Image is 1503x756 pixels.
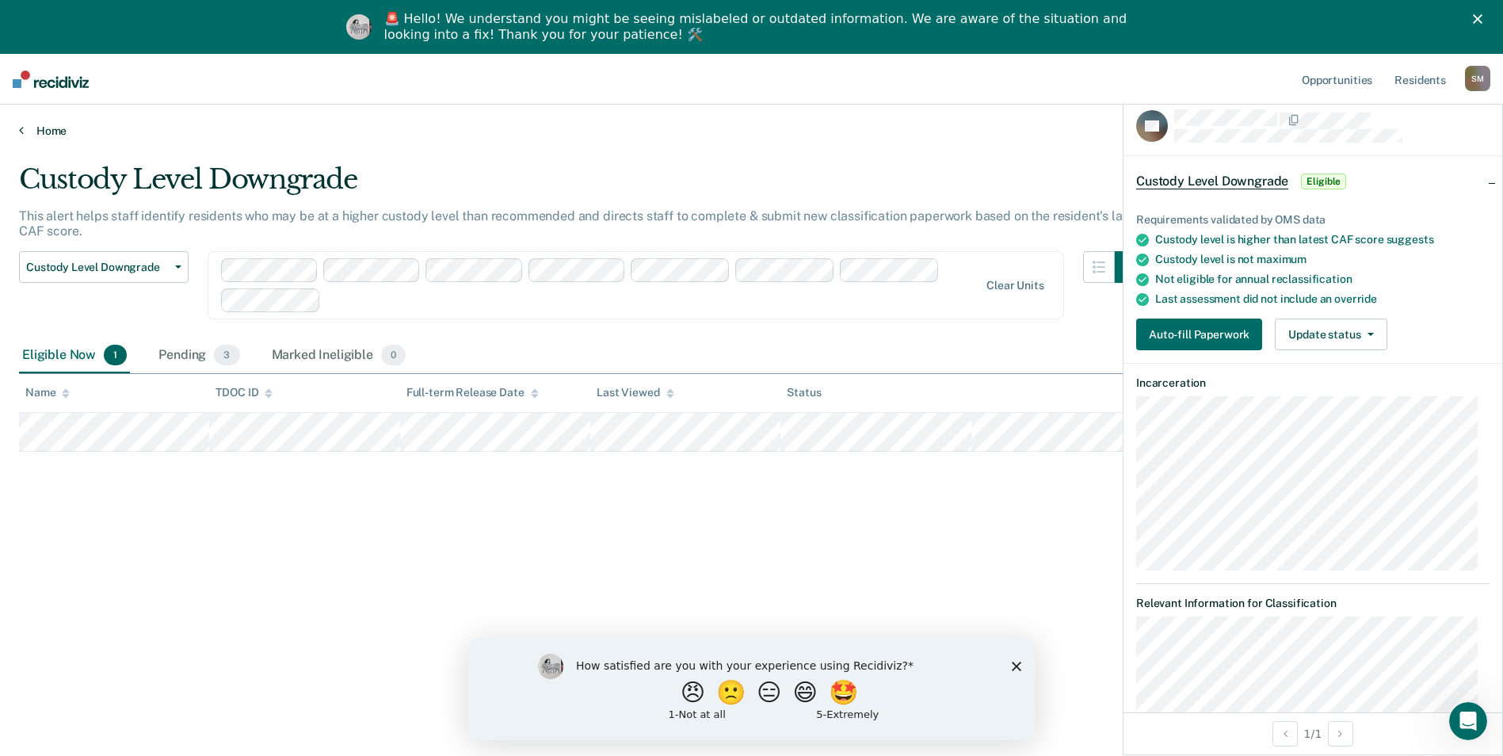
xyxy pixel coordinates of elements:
[1387,233,1434,246] span: suggests
[1155,253,1490,266] div: Custody level is not
[1136,597,1490,610] dt: Relevant Information for Classification
[1136,174,1288,189] span: Custody Level Downgrade
[26,261,169,274] span: Custody Level Downgrade
[19,163,1146,208] div: Custody Level Downgrade
[1155,273,1490,286] div: Not eligible for annual
[1465,66,1490,91] div: S M
[1299,54,1375,105] a: Opportunities
[1272,273,1352,285] span: reclassification
[1155,233,1490,246] div: Custody level is higher than latest CAF score
[214,345,239,365] span: 3
[1123,156,1502,207] div: Custody Level DowngradeEligible
[19,338,130,373] div: Eligible Now
[155,338,242,373] div: Pending
[269,338,410,373] div: Marked Ineligible
[1473,14,1489,24] div: Close
[1257,253,1307,265] span: maximum
[104,345,127,365] span: 1
[19,208,1145,239] p: This alert helps staff identify residents who may be at a higher custody level than recommended a...
[597,386,673,399] div: Last Viewed
[1136,319,1268,350] a: Auto-fill Paperwork
[986,279,1044,292] div: Clear units
[1328,721,1353,746] button: Next Opportunity
[1136,319,1262,350] button: Auto-fill Paperwork
[13,71,89,88] img: Recidiviz
[1275,319,1387,350] button: Update status
[25,386,70,399] div: Name
[1123,712,1502,754] div: 1 / 1
[1449,702,1487,740] iframe: Intercom live chat
[19,124,1484,138] a: Home
[346,14,372,40] img: Profile image for Kim
[384,11,1132,43] div: 🚨 Hello! We understand you might be seeing mislabeled or outdated information. We are aware of th...
[1334,292,1377,305] span: override
[787,386,821,399] div: Status
[468,638,1036,740] iframe: Survey by Kim from Recidiviz
[381,345,406,365] span: 0
[1391,54,1449,105] a: Residents
[1136,213,1490,227] div: Requirements validated by OMS data
[406,386,539,399] div: Full-term Release Date
[1301,174,1346,189] span: Eligible
[216,386,273,399] div: TDOC ID
[1136,376,1490,390] dt: Incarceration
[1155,292,1490,306] div: Last assessment did not include an
[1272,721,1298,746] button: Previous Opportunity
